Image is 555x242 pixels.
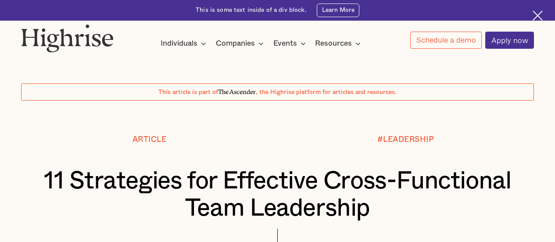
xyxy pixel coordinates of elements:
[158,89,218,95] span: This article is part of
[256,89,397,95] span: , the Highrise platform for articles and resources.
[43,168,512,222] h1: 11 Strategies for Effective Cross-Functional Team Leadership
[216,38,266,49] div: Companies
[218,87,256,94] span: The Ascender
[132,135,167,144] div: Article
[533,11,543,21] img: Cross icon
[161,38,197,49] div: Individuals
[315,38,363,49] div: Resources
[410,32,482,49] a: Schedule a demo
[377,135,434,144] div: #LEADERSHIP
[196,6,307,14] div: This is some text inside of a div block.
[216,38,255,49] div: Companies
[485,32,534,49] a: Apply now
[273,38,297,49] div: Events
[273,38,308,49] div: Events
[315,38,352,49] div: Resources
[161,38,209,49] div: Individuals
[21,24,114,52] img: Highrise logo
[317,4,359,17] a: Learn More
